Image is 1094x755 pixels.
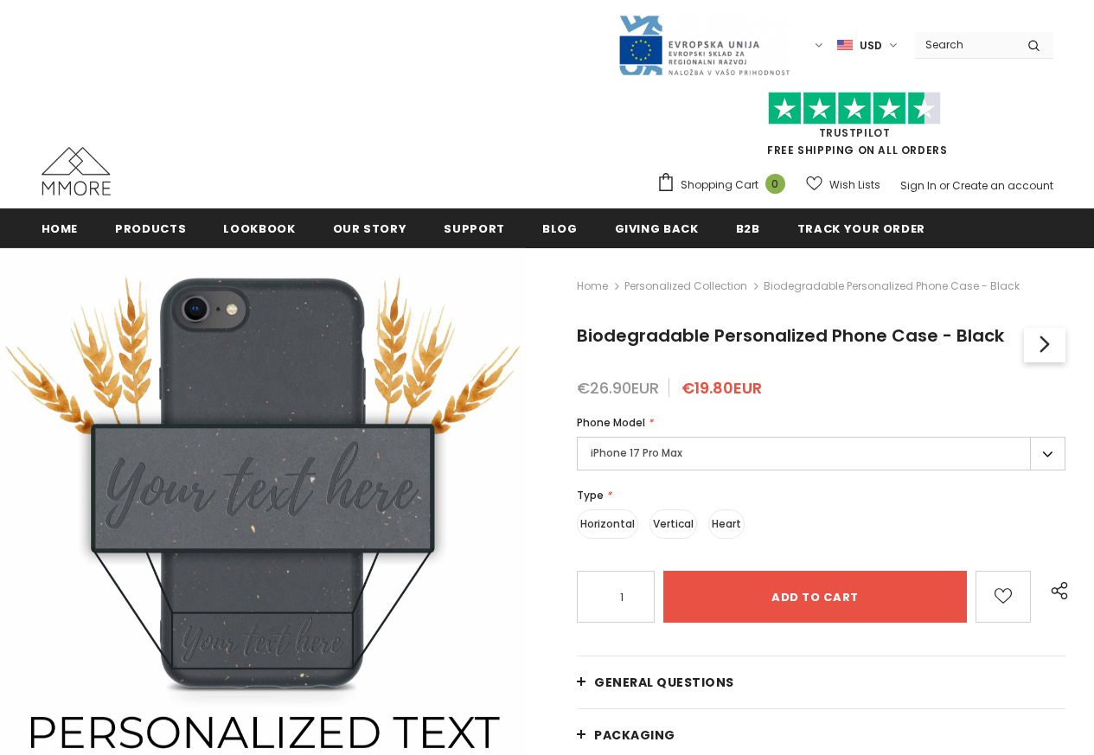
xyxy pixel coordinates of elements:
a: Create an account [952,178,1053,193]
a: General Questions [577,656,1065,708]
img: MMORE Cases [42,147,111,195]
span: Biodegradable Personalized Phone Case - Black [577,323,1004,348]
a: Shopping Cart 0 [656,172,794,198]
span: or [939,178,950,193]
a: Sign In [900,178,937,193]
span: Track your order [797,221,925,237]
img: Javni Razpis [617,14,790,77]
input: Add to cart [663,571,967,623]
a: Giving back [615,208,699,247]
span: 0 [765,174,785,194]
input: Search Site [915,32,1014,57]
span: €26.90EUR [577,377,659,399]
span: Giving back [615,221,699,237]
span: €19.80EUR [681,377,762,399]
a: Javni Razpis [617,37,790,52]
label: Horizontal [577,509,638,539]
a: Track your order [797,208,925,247]
span: Products [115,221,186,237]
a: Blog [542,208,578,247]
a: Home [577,276,608,297]
a: Personalized Collection [624,278,747,293]
span: PACKAGING [594,726,675,744]
a: Products [115,208,186,247]
a: Home [42,208,79,247]
span: Phone Model [577,415,645,430]
span: Home [42,221,79,237]
span: Biodegradable Personalized Phone Case - Black [764,276,1020,297]
span: USD [860,37,882,54]
span: Our Story [333,221,407,237]
a: support [444,208,505,247]
a: Wish Lists [806,170,880,200]
span: Shopping Cart [681,176,758,194]
label: Heart [708,509,745,539]
img: Trust Pilot Stars [768,92,941,125]
a: Our Story [333,208,407,247]
span: Blog [542,221,578,237]
a: B2B [736,208,760,247]
span: Wish Lists [829,176,880,194]
span: FREE SHIPPING ON ALL ORDERS [656,99,1053,157]
span: support [444,221,505,237]
span: Lookbook [223,221,295,237]
span: B2B [736,221,760,237]
label: Vertical [649,509,697,539]
span: General Questions [594,674,734,691]
label: iPhone 17 Pro Max [577,437,1065,470]
img: USD [837,38,853,53]
a: Lookbook [223,208,295,247]
span: Type [577,488,604,502]
a: Trustpilot [819,125,891,140]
